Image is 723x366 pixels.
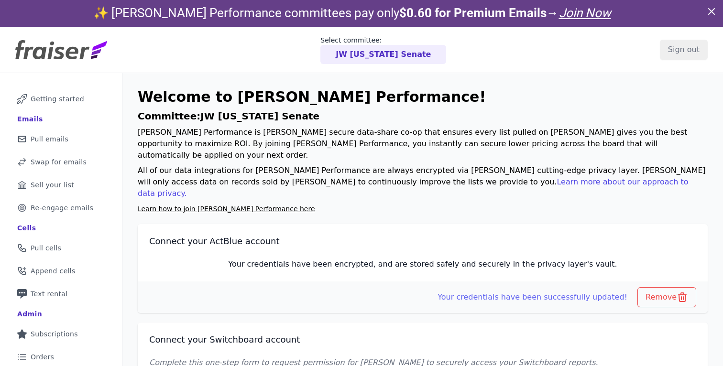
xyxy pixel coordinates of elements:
[31,94,84,104] span: Getting started
[138,205,315,213] a: Learn how to join [PERSON_NAME] Performance here
[8,88,114,109] a: Getting started
[31,134,68,144] span: Pull emails
[31,352,54,362] span: Orders
[17,309,42,319] div: Admin
[138,165,708,199] p: All of our data integrations for [PERSON_NAME] Performance are always encrypted via [PERSON_NAME]...
[8,151,114,172] a: Swap for emails
[320,35,446,45] p: Select committee:
[31,243,61,253] span: Pull cells
[320,35,446,64] a: Select committee: JW [US_STATE] Senate
[15,40,107,59] img: Fraiser Logo
[149,258,696,270] p: Your credentials have been encrypted, and are stored safely and securely in the privacy layer's v...
[336,49,431,60] p: JW [US_STATE] Senate
[138,127,708,161] p: [PERSON_NAME] Performance is [PERSON_NAME] secure data-share co-op that ensures every list pulled...
[8,323,114,344] a: Subscriptions
[31,266,76,276] span: Append cells
[149,334,696,345] h2: Connect your Switchboard account
[8,283,114,304] a: Text rental
[31,157,87,167] span: Swap for emails
[438,292,627,301] span: Your credentials have been successfully updated!
[31,289,68,299] span: Text rental
[8,174,114,195] a: Sell your list
[149,236,696,247] h2: Connect your ActBlue account
[31,329,78,339] span: Subscriptions
[31,203,93,213] span: Re-engage emails
[17,223,36,233] div: Cells
[8,260,114,281] a: Append cells
[8,197,114,218] a: Re-engage emails
[138,88,708,106] h1: Welcome to [PERSON_NAME] Performance!
[138,109,708,123] h1: Committee: JW [US_STATE] Senate
[17,114,43,124] div: Emails
[8,237,114,258] a: Pull cells
[8,129,114,150] a: Pull emails
[637,287,696,307] button: Remove
[660,40,708,60] input: Sign out
[31,180,74,190] span: Sell your list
